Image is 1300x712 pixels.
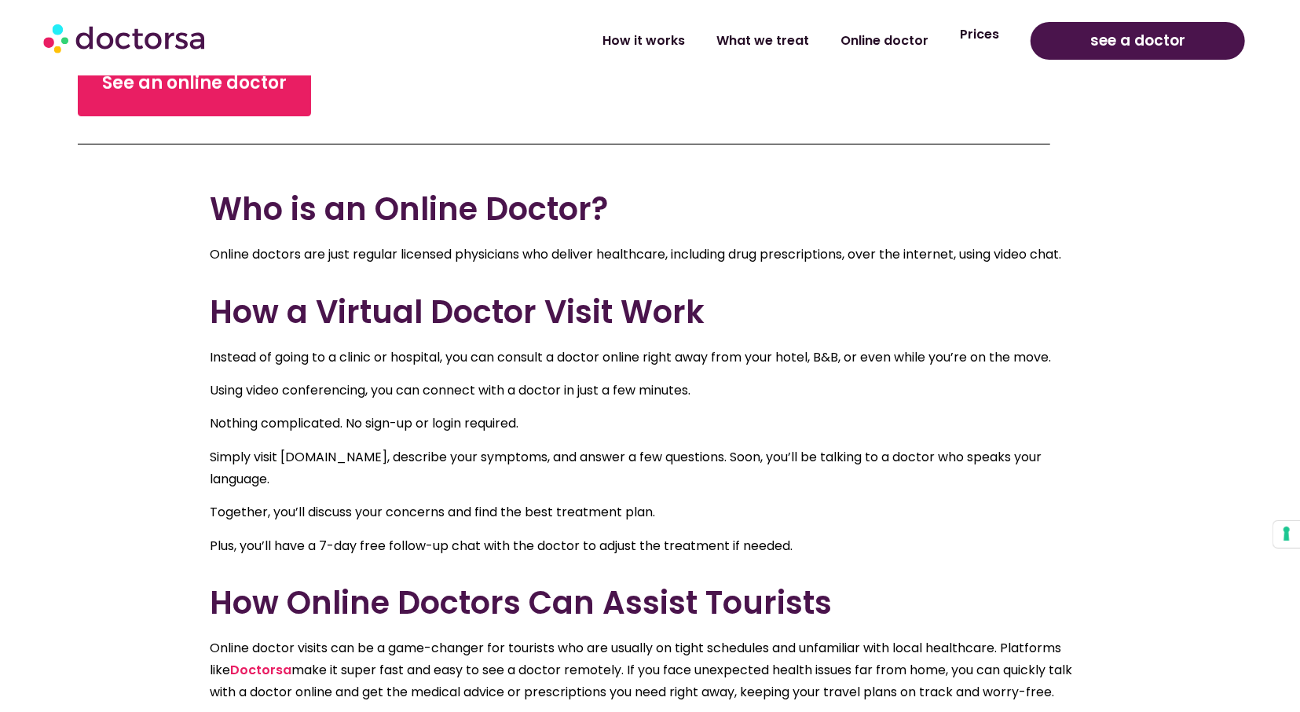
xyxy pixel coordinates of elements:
button: Your consent preferences for tracking technologies [1273,521,1300,548]
p: Online doctor visits can be a game-changer for tourists who are usually on tight schedules and un... [211,637,1090,703]
p: Plus, you’ll have a 7-day free follow-up chat with the doctor to adjust the treatment if needed. [211,535,1090,557]
a: How it works [587,23,701,59]
p: Instead of going to a clinic or hospital, you can consult a doctor online right away from your ho... [211,347,1090,369]
h2: Who is an Online Doctor? [211,190,1090,228]
a: Doctorsa [231,661,292,679]
h2: How Online Doctors Can Assist Tourists [211,584,1090,622]
span: See an online doctor [102,71,287,96]
a: See an online doctor [78,50,311,116]
a: see a doctor [1031,22,1244,60]
h2: How a Virtual Doctor Visit Work [211,293,1090,331]
p: Simply visit [DOMAIN_NAME], describe your symptoms, and answer a few questions. Soon, you’ll be t... [211,446,1090,490]
nav: Menu [340,23,1016,59]
span: see a doctor [1090,28,1185,53]
p: Together, you’ll discuss your concerns and find the best treatment plan. [211,501,1090,523]
a: What we treat [701,23,825,59]
a: Online doctor [825,23,944,59]
p: Online doctors are just regular licensed physicians who deliver healthcare, including drug prescr... [211,244,1090,266]
p: Using video conferencing, you can connect with a doctor in just a few minutes. [211,380,1090,402]
a: Prices [944,17,1015,53]
p: Nothing complicated. No sign-up or login required. [211,413,1090,435]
